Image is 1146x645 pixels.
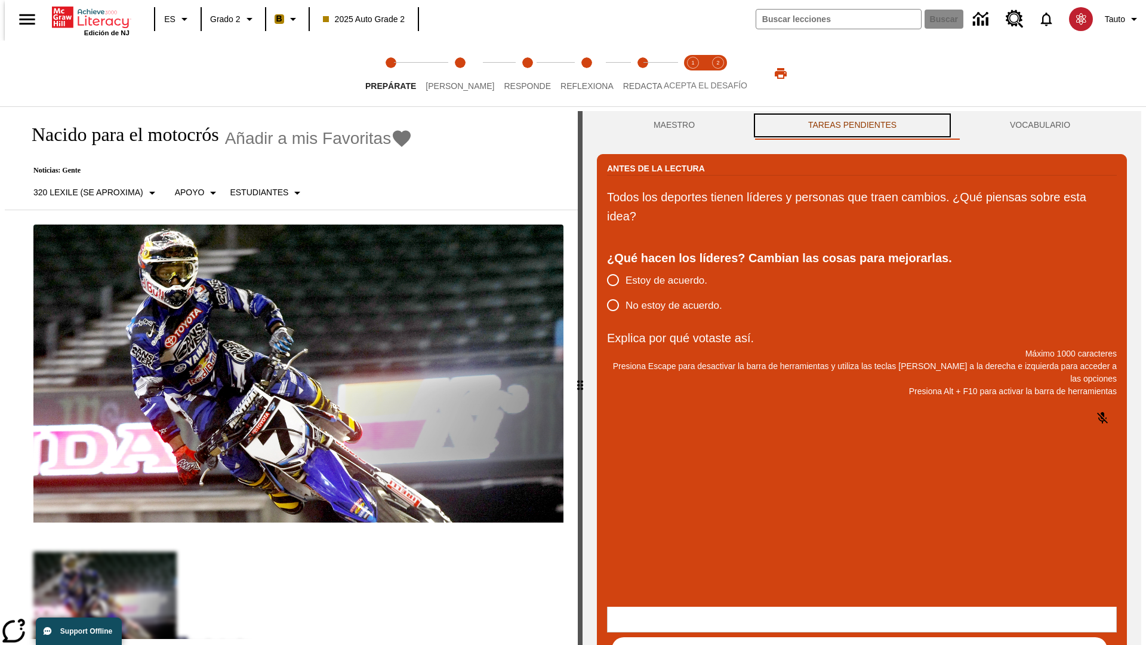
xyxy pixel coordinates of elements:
[691,60,694,66] text: 1
[560,81,614,91] span: Reflexiona
[356,41,426,106] button: Prepárate step 1 of 5
[5,111,578,639] div: reading
[60,627,112,635] span: Support Offline
[1100,8,1146,30] button: Perfil/Configuración
[607,328,1117,348] p: Explica por qué votaste así.
[1088,404,1117,432] button: Haga clic para activar la función de reconocimiento de voz
[551,41,623,106] button: Reflexiona step 4 of 5
[84,29,130,36] span: Edición de NJ
[716,60,719,66] text: 2
[159,8,197,30] button: Lenguaje: ES, Selecciona un idioma
[607,188,1117,226] p: Todos los deportes tienen líderes y personas que traen cambios. ¿Qué piensas sobre esta idea?
[426,81,494,91] span: [PERSON_NAME]
[19,166,412,175] p: Noticias: Gente
[323,13,405,26] span: 2025 Auto Grade 2
[597,111,751,140] button: Maestro
[5,10,174,20] body: Explica por qué votaste así. Máximo 1000 caracteres Presiona Alt + F10 para activar la barra de h...
[607,248,1117,268] div: ¿Qué hacen los líderes? Cambian las cosas para mejorarlas.
[33,225,563,523] img: El corredor de motocrós James Stewart vuela por los aires en su motocicleta de montaña
[953,111,1127,140] button: VOCABULARIO
[751,111,953,140] button: TAREAS PENDIENTES
[504,81,551,91] span: Responde
[205,8,261,30] button: Grado: Grado 2, Elige un grado
[607,360,1117,385] p: Presiona Escape para desactivar la barra de herramientas y utiliza las teclas [PERSON_NAME] a la ...
[597,111,1127,140] div: Instructional Panel Tabs
[270,8,305,30] button: Boost El color de la clase es anaranjado claro. Cambiar el color de la clase.
[10,2,45,37] button: Abrir el menú lateral
[225,128,413,149] button: Añadir a mis Favoritas - Nacido para el motocrós
[583,111,1141,645] div: activity
[33,186,143,199] p: 320 Lexile (Se aproxima)
[494,41,560,106] button: Responde step 3 of 5
[607,162,705,175] h2: Antes de la lectura
[225,182,309,204] button: Seleccionar estudiante
[1069,7,1093,31] img: avatar image
[164,13,175,26] span: ES
[607,385,1117,398] p: Presiona Alt + F10 para activar la barra de herramientas
[626,273,707,288] span: Estoy de acuerdo.
[225,129,392,148] span: Añadir a mis Favoritas
[170,182,226,204] button: Tipo de apoyo, Apoyo
[756,10,921,29] input: Buscar campo
[1031,4,1062,35] a: Notificaciones
[966,3,999,36] a: Centro de información
[1062,4,1100,35] button: Escoja un nuevo avatar
[36,618,122,645] button: Support Offline
[365,81,416,91] span: Prepárate
[701,41,735,106] button: Acepta el desafío contesta step 2 of 2
[676,41,710,106] button: Acepta el desafío lee step 1 of 2
[29,182,164,204] button: Seleccione Lexile, 320 Lexile (Se aproxima)
[999,3,1031,35] a: Centro de recursos, Se abrirá en una pestaña nueva.
[52,4,130,36] div: Portada
[607,268,732,318] div: poll
[175,186,205,199] p: Apoyo
[614,41,672,106] button: Redacta step 5 of 5
[416,41,504,106] button: Lee step 2 of 5
[19,124,219,146] h1: Nacido para el motocrós
[276,11,282,26] span: B
[1105,13,1125,26] span: Tauto
[623,81,663,91] span: Redacta
[664,81,747,90] span: ACEPTA EL DESAFÍO
[210,13,241,26] span: Grado 2
[626,298,722,314] span: No estoy de acuerdo.
[762,63,800,84] button: Imprimir
[607,348,1117,360] p: Máximo 1000 caracteres
[578,111,583,645] div: Pulsa la tecla de intro o la barra espaciadora y luego presiona las flechas de derecha e izquierd...
[230,186,288,199] p: Estudiantes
